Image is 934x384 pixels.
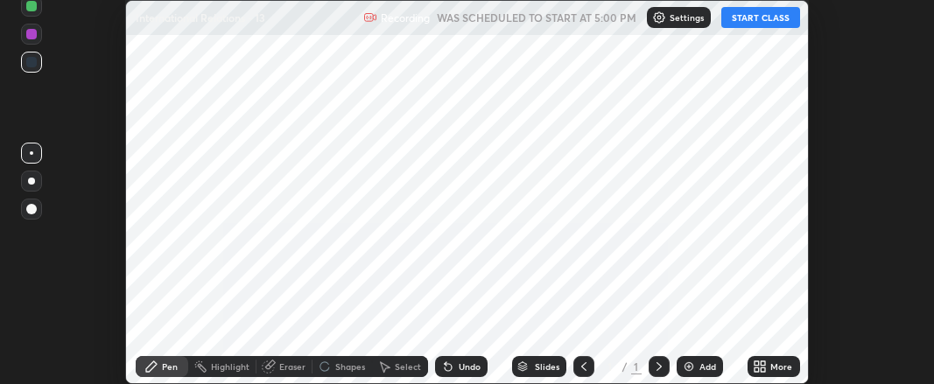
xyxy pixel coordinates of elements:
button: START CLASS [721,7,800,28]
div: Pen [162,362,178,371]
div: Add [699,362,716,371]
div: Select [395,362,421,371]
div: Shapes [335,362,365,371]
div: Undo [459,362,481,371]
p: Settings [670,13,704,22]
div: Highlight [211,362,249,371]
p: International Relations - 13 [136,10,265,24]
div: animation [314,356,335,377]
div: More [770,362,792,371]
div: Slides [535,362,559,371]
h5: WAS SCHEDULED TO START AT 5:00 PM [437,10,636,25]
div: 1 [631,359,642,374]
img: recording.375f2c34.svg [363,10,377,24]
div: 1 [601,361,619,372]
p: Recording [381,11,430,24]
div: / [622,361,628,372]
div: Eraser [279,362,305,371]
img: add-slide-button [682,360,696,374]
img: class-settings-icons [652,10,666,24]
